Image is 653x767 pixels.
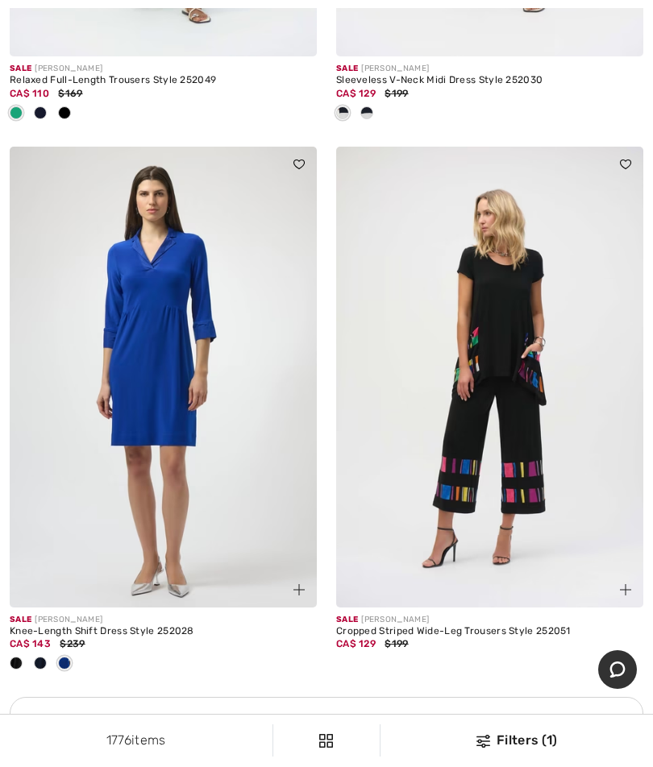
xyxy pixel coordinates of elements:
[293,160,305,169] img: heart_black_full.svg
[293,584,305,595] img: plus_v2.svg
[476,735,490,748] img: Filters
[620,160,631,169] img: heart_black_full.svg
[58,88,82,99] span: $169
[4,101,28,127] div: Garden green
[620,584,631,595] img: plus_v2.svg
[10,88,49,99] span: CA$ 110
[52,651,77,678] div: Royal Sapphire 163
[385,88,408,99] span: $199
[319,734,333,748] img: Filters
[336,626,643,637] div: Cropped Striped Wide-Leg Trousers Style 252051
[28,651,52,678] div: Midnight Blue
[10,638,51,649] span: CA$ 143
[10,64,31,73] span: Sale
[52,101,77,127] div: Black
[336,63,643,75] div: [PERSON_NAME]
[385,638,408,649] span: $199
[390,731,643,750] div: Filters (1)
[10,615,31,624] span: Sale
[355,101,379,127] div: Midnight Blue/Vanilla
[336,638,376,649] span: CA$ 129
[10,75,317,86] div: Relaxed Full-Length Trousers Style 252049
[10,626,317,637] div: Knee-Length Shift Dress Style 252028
[4,651,28,678] div: Black
[336,88,376,99] span: CA$ 129
[28,101,52,127] div: Midnight Blue
[336,64,358,73] span: Sale
[336,75,643,86] div: Sleeveless V-Neck Midi Dress Style 252030
[598,650,637,690] iframe: Opens a widget where you can chat to one of our agents
[10,147,317,607] img: Knee-Length Shift Dress Style 252028. Black
[10,614,317,626] div: [PERSON_NAME]
[336,614,643,626] div: [PERSON_NAME]
[331,101,355,127] div: Black/Vanilla
[60,638,85,649] span: $239
[336,147,643,607] img: Cropped Striped Wide-Leg Trousers Style 252051. Black/Multi
[10,63,317,75] div: [PERSON_NAME]
[336,615,358,624] span: Sale
[106,732,131,748] span: 1776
